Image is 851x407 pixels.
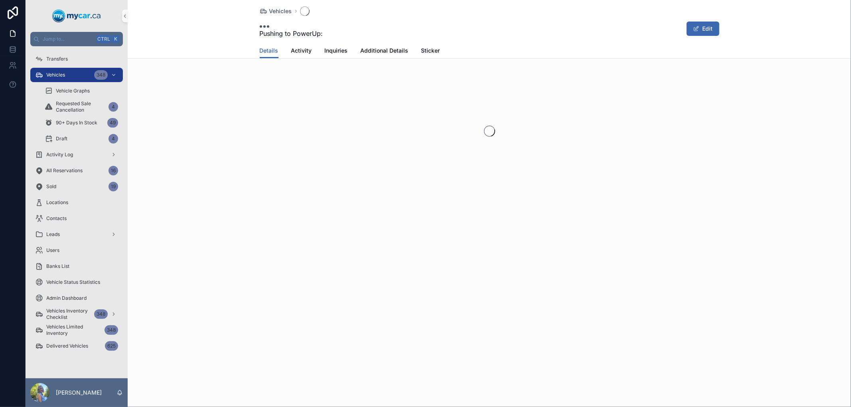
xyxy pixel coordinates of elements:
[46,183,56,190] span: Sold
[46,56,68,62] span: Transfers
[46,215,67,222] span: Contacts
[40,116,123,130] a: 90+ Days In Stock49
[30,211,123,226] a: Contacts
[30,163,123,178] a: All Reservations16
[291,43,312,59] a: Activity
[109,134,118,144] div: 4
[26,46,128,364] div: scrollable content
[46,279,100,285] span: Vehicle Status Statistics
[109,166,118,175] div: 16
[46,263,69,269] span: Banks List
[421,47,440,55] span: Sticker
[105,341,118,351] div: 625
[30,339,123,353] a: Delivered Vehicles625
[97,35,111,43] span: Ctrl
[30,227,123,242] a: Leads
[30,259,123,273] a: Banks List
[30,307,123,321] a: Vehicles Inventory Checklist348
[56,120,97,126] span: 90+ Days In Stock
[291,47,312,55] span: Activity
[260,43,278,59] a: Details
[30,195,123,210] a: Locations
[94,309,108,319] div: 348
[46,343,88,349] span: Delivered Vehicles
[40,100,123,114] a: Requested Sale Cancellation4
[46,308,91,320] span: Vehicles Inventory Checklist
[30,291,123,305] a: Admin Dashboard
[30,52,123,66] a: Transfers
[260,47,278,55] span: Details
[43,36,93,42] span: Jump to...
[109,182,118,191] div: 19
[46,324,101,336] span: Vehicles Limited Inventory
[46,167,83,174] span: All Reservations
[105,325,118,335] div: 348
[325,43,348,59] a: Inquiries
[30,179,123,194] a: Sold19
[40,132,123,146] a: Draft4
[46,72,65,78] span: Vehicles
[40,84,123,98] a: Vehicle Graphs
[361,47,409,55] span: Additional Details
[687,22,719,36] button: Edit
[30,275,123,289] a: Vehicle Status Statistics
[46,295,87,301] span: Admin Dashboard
[30,323,123,337] a: Vehicles Limited Inventory348
[107,118,118,128] div: 49
[56,88,90,94] span: Vehicle Graphs
[46,231,60,238] span: Leads
[56,100,105,113] span: Requested Sale Cancellation
[46,247,59,254] span: Users
[56,136,67,142] span: Draft
[325,47,348,55] span: Inquiries
[46,151,73,158] span: Activity Log
[30,32,123,46] button: Jump to...CtrlK
[109,102,118,112] div: 4
[94,70,108,80] div: 348
[269,7,292,15] span: Vehicles
[361,43,409,59] a: Additional Details
[56,389,102,397] p: [PERSON_NAME]
[52,10,101,22] img: App logo
[30,68,123,82] a: Vehicles348
[421,43,440,59] a: Sticker
[260,7,292,15] a: Vehicles
[30,147,123,162] a: Activity Log
[113,36,119,42] span: K
[260,29,323,38] span: Pushing to PowerUp:
[30,243,123,258] a: Users
[46,199,68,206] span: Locations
